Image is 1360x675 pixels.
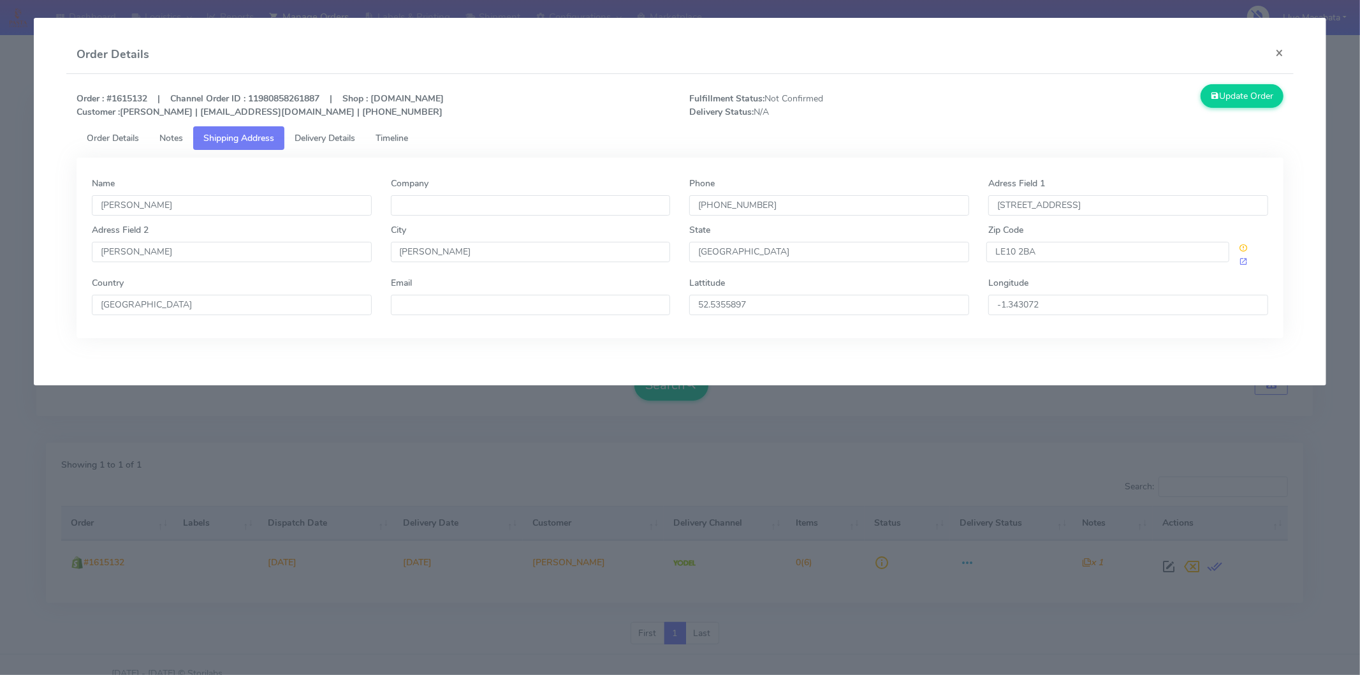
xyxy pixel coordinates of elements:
[77,106,120,118] strong: Customer :
[689,276,725,290] label: Lattitude
[391,177,428,190] label: Company
[391,276,412,290] label: Email
[689,177,715,190] label: Phone
[1265,36,1294,70] button: Close
[689,106,754,118] strong: Delivery Status:
[988,223,1023,237] label: Zip Code
[689,93,764,105] strong: Fulfillment Status:
[77,93,444,118] strong: Order : #1615132 | Channel Order ID : 11980858261887 | Shop : [DOMAIN_NAME] [PERSON_NAME] | [EMAI...
[391,223,406,237] label: City
[295,132,355,144] span: Delivery Details
[87,132,139,144] span: Order Details
[159,132,183,144] span: Notes
[1201,84,1283,108] button: Update Order
[376,132,408,144] span: Timeline
[988,177,1045,190] label: Adress Field 1
[988,276,1028,290] label: Longitude
[77,46,149,63] h4: Order Details
[689,223,710,237] label: State
[92,177,115,190] label: Name
[92,223,149,237] label: Adress Field 2
[203,132,274,144] span: Shipping Address
[77,126,1283,150] ul: Tabs
[92,276,124,290] label: Country
[680,92,986,119] span: Not Confirmed N/A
